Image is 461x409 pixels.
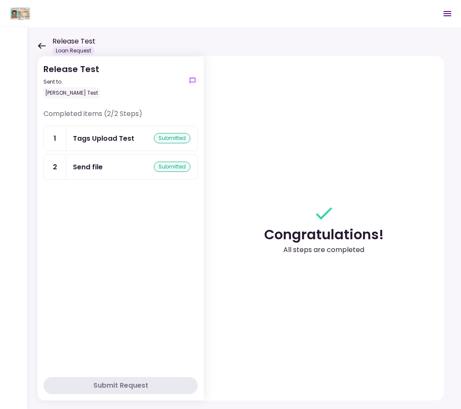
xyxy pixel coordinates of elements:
[44,126,66,151] div: 1
[264,224,384,245] div: Congratulations!
[43,377,198,394] button: Submit Request
[187,75,198,86] button: show-messages
[154,133,190,143] div: submitted
[43,63,100,99] div: Release Test
[52,46,95,55] div: Loan Request
[43,109,198,126] div: Completed items (2/2 Steps)
[9,7,31,20] img: Partner icon
[154,162,190,172] div: submitted
[283,245,364,255] div: All steps are completed
[44,155,66,179] div: 2
[437,3,458,24] button: Open menu
[93,380,148,391] div: Submit Request
[43,154,198,180] a: 2Send filesubmitted
[43,87,100,99] div: [PERSON_NAME] Test
[73,133,134,144] div: Tags Upload Test
[43,126,198,151] a: 1Tags Upload Testsubmitted
[52,36,95,46] h1: Release Test
[43,78,100,86] div: Sent to:
[73,162,103,172] div: Send file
